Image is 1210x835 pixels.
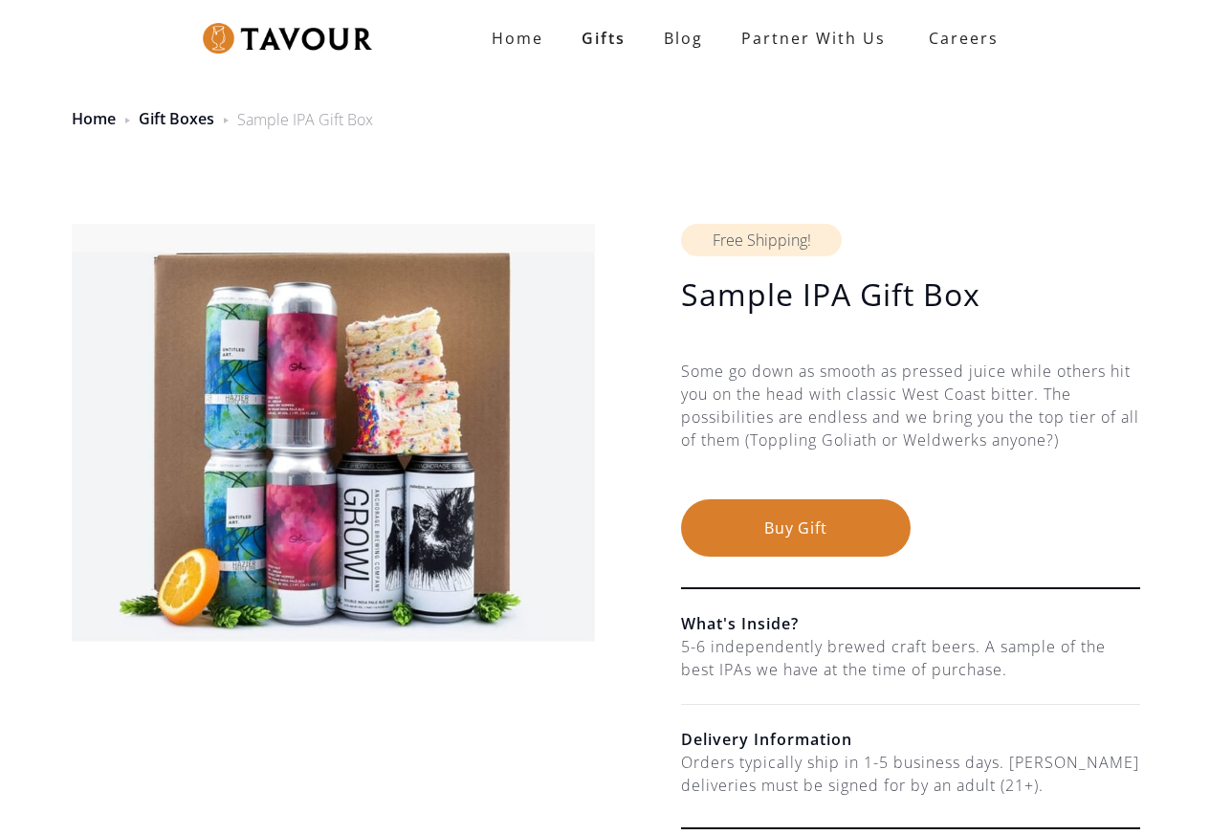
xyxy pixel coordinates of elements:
a: Home [72,108,116,129]
button: Buy Gift [681,499,911,557]
div: Orders typically ship in 1-5 business days. [PERSON_NAME] deliveries must be signed for by an adu... [681,751,1140,797]
a: partner with us [722,19,905,57]
div: Sample IPA Gift Box [237,108,373,131]
a: Blog [645,19,722,57]
strong: Home [492,28,543,49]
div: Free Shipping! [681,224,842,256]
a: Gifts [562,19,645,57]
h6: Delivery Information [681,728,1140,751]
a: Gift Boxes [139,108,214,129]
strong: Careers [929,19,999,57]
h1: Sample IPA Gift Box [681,275,1140,314]
h6: What's Inside? [681,612,1140,635]
a: Careers [905,11,1013,65]
a: Home [473,19,562,57]
div: Some go down as smooth as pressed juice while others hit you on the head with classic West Coast ... [681,360,1140,499]
div: 5-6 independently brewed craft beers. A sample of the best IPAs we have at the time of purchase. [681,635,1140,681]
